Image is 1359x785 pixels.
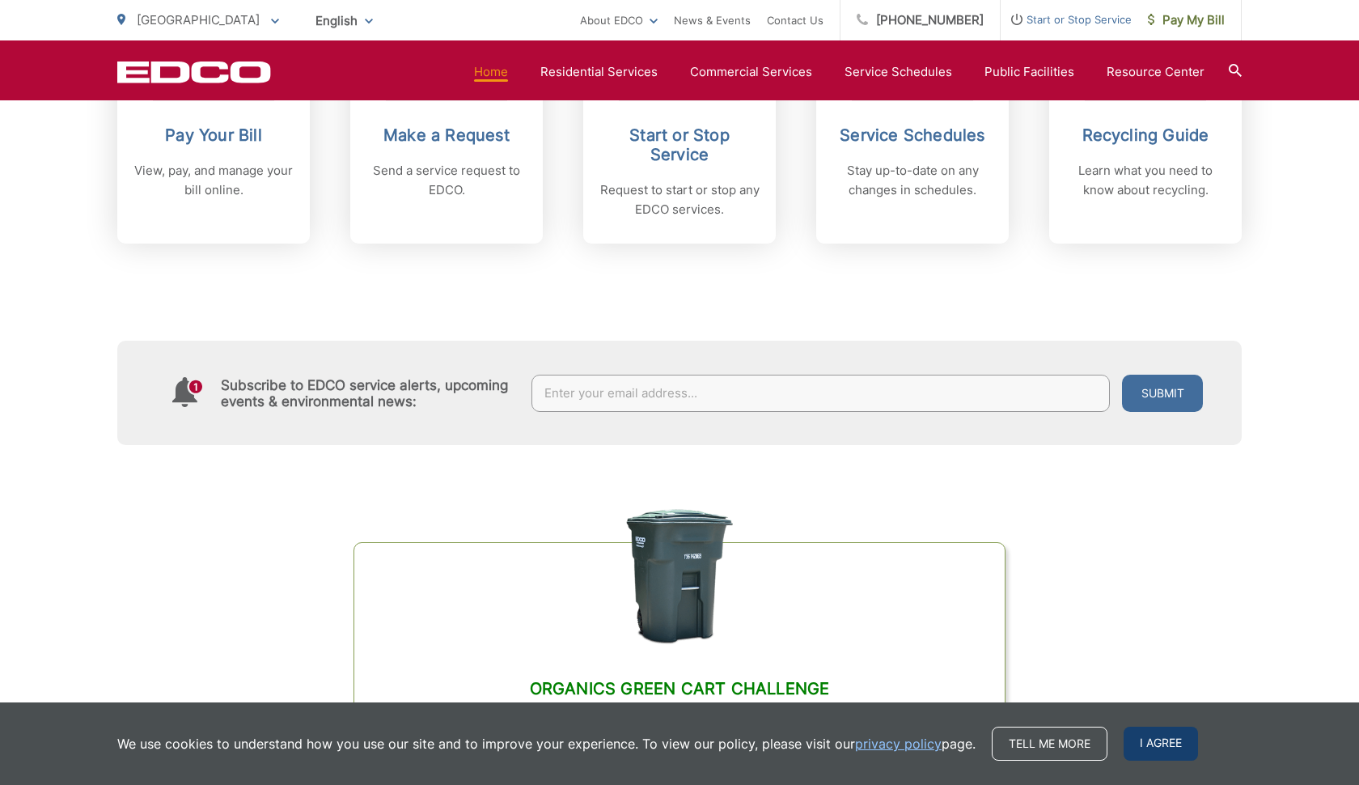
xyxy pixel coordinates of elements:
h2: Start or Stop Service [599,125,760,164]
a: Tell me more [992,727,1107,761]
a: Home [474,62,508,82]
h2: Make a Request [366,125,527,145]
a: Contact Us [767,11,823,30]
button: Submit [1122,375,1203,412]
a: Commercial Services [690,62,812,82]
h2: Service Schedules [832,125,993,145]
h2: Recycling Guide [1065,125,1226,145]
span: English [303,6,385,35]
a: News & Events [674,11,751,30]
a: Residential Services [540,62,658,82]
a: privacy policy [855,734,942,753]
span: Pay My Bill [1148,11,1225,30]
p: Request to start or stop any EDCO services. [599,180,760,219]
a: Service Schedules [845,62,952,82]
a: About EDCO [580,11,658,30]
a: EDCD logo. Return to the homepage. [117,61,271,83]
p: Stay up-to-date on any changes in schedules. [832,161,993,200]
p: Send a service request to EDCO. [366,161,527,200]
a: Public Facilities [984,62,1074,82]
h2: Pay Your Bill [133,125,294,145]
h2: Organics Green Cart Challenge [395,679,964,698]
span: [GEOGRAPHIC_DATA] [137,12,260,28]
h4: Subscribe to EDCO service alerts, upcoming events & environmental news: [221,377,515,409]
a: Resource Center [1107,62,1204,82]
span: I agree [1124,727,1198,761]
p: Learn what you need to know about recycling. [1065,161,1226,200]
p: View, pay, and manage your bill online. [133,161,294,200]
p: We use cookies to understand how you use our site and to improve your experience. To view our pol... [117,734,976,753]
input: Enter your email address... [531,375,1111,412]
